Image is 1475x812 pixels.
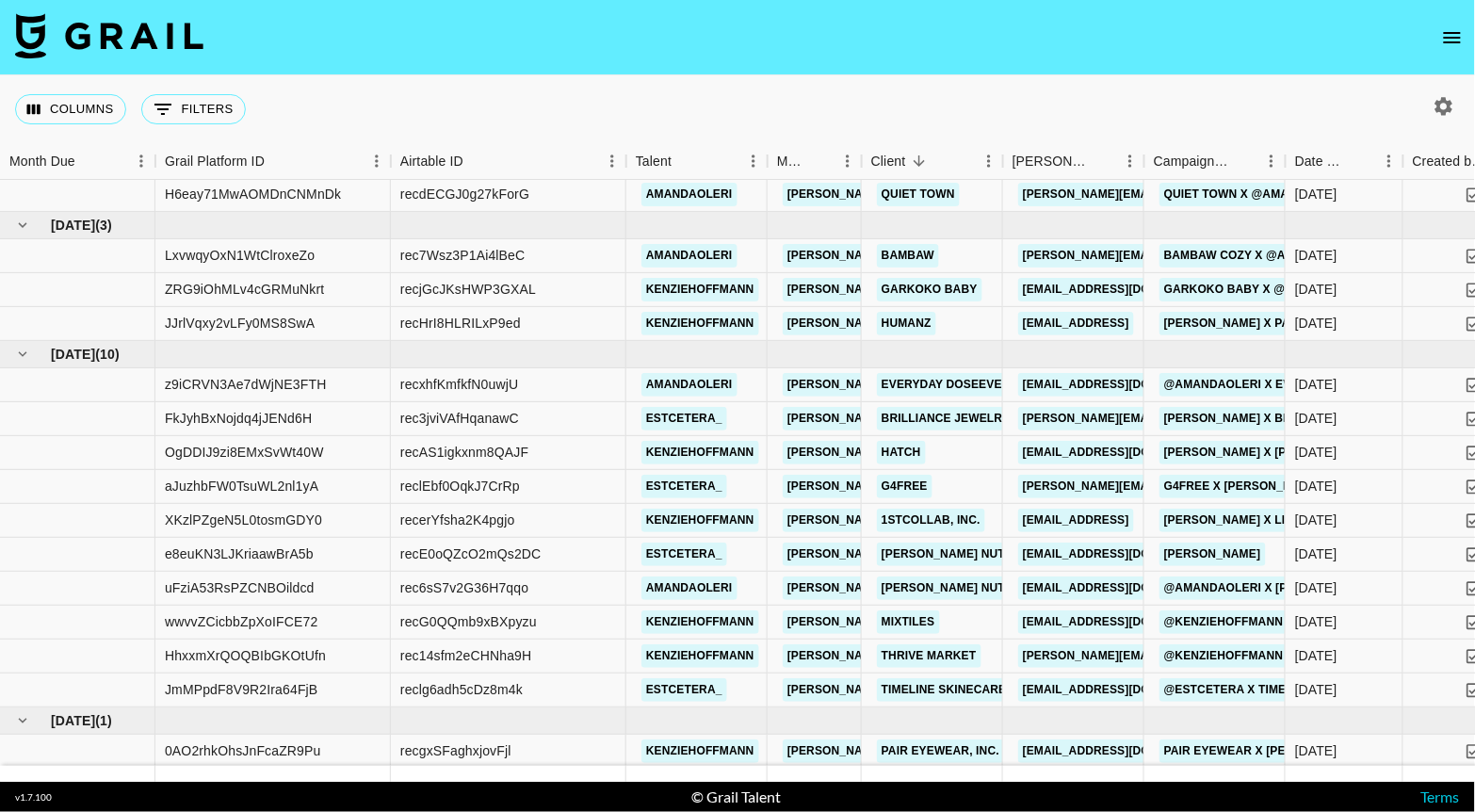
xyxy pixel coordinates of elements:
[1018,278,1229,301] a: [EMAIL_ADDRESS][DOMAIN_NAME]
[1159,644,1345,668] a: @kenziehoffmann x Thrive
[783,373,1187,397] a: [PERSON_NAME][EMAIL_ADDRESS][PERSON_NAME][DOMAIN_NAME]
[1003,143,1144,180] div: Booker
[400,314,521,333] div: recHrI8HLRILxP9ed
[51,345,95,364] span: [DATE]
[165,443,324,462] div: OgDDIJ9zi8EMxSvWt40W
[165,544,314,563] div: e8euKN3LJKriaawBrA5b
[1154,143,1231,180] div: Campaign (Type)
[1144,143,1286,180] div: Campaign (Type)
[165,612,318,631] div: wwvvZCicbbZpXoIFCE72
[1159,407,1350,430] a: [PERSON_NAME] x Brilliance
[95,345,120,364] span: ( 10 )
[1018,644,1422,668] a: [PERSON_NAME][EMAIL_ADDRESS][PERSON_NAME][DOMAIN_NAME]
[783,543,1187,566] a: [PERSON_NAME][EMAIL_ADDRESS][PERSON_NAME][DOMAIN_NAME]
[1159,183,1354,206] a: Quiet Town x @amandaoleri
[877,183,960,206] a: Quiet Town
[783,475,1187,498] a: [PERSON_NAME][EMAIL_ADDRESS][PERSON_NAME][DOMAIN_NAME]
[834,147,862,175] button: Menu
[877,312,936,335] a: Humanz
[641,678,727,702] a: estcetera_
[400,646,532,665] div: rec14sfm2eCHNha9H
[783,278,1187,301] a: [PERSON_NAME][EMAIL_ADDRESS][PERSON_NAME][DOMAIN_NAME]
[1295,314,1337,333] div: 7/29/2025
[777,143,807,180] div: Manager
[641,278,759,301] a: kenziehoffmann
[95,216,112,235] span: ( 3 )
[877,509,985,532] a: 1stCollab, Inc.
[400,443,528,462] div: recAS1igkxnm8QAJF
[862,143,1003,180] div: Client
[1159,509,1354,532] a: [PERSON_NAME] x Limitless AI
[641,373,737,397] a: amandaoleri
[1295,680,1337,699] div: 8/25/2025
[165,680,318,699] div: JmMPpdF8V9R2Ira64FjB
[641,312,759,335] a: kenziehoffmann
[783,183,1187,206] a: [PERSON_NAME][EMAIL_ADDRESS][PERSON_NAME][DOMAIN_NAME]
[1295,511,1337,529] div: 8/13/2025
[165,646,326,665] div: HhxxmXrQOQBIbGKOtUfn
[1295,578,1337,597] div: 8/25/2025
[400,741,511,760] div: recgxSFaghxjovFjl
[1159,577,1444,600] a: @amandaoleri x [PERSON_NAME] Creatone
[783,441,1187,464] a: [PERSON_NAME][EMAIL_ADDRESS][PERSON_NAME][DOMAIN_NAME]
[1018,183,1325,206] a: [PERSON_NAME][EMAIL_ADDRESS][DOMAIN_NAME]
[877,543,1049,566] a: [PERSON_NAME] Nutrition
[1159,678,1381,702] a: @estcetera x Timeline Skincare
[641,509,759,532] a: kenziehoffmann
[641,577,737,600] a: amandaoleri
[1018,441,1229,464] a: [EMAIL_ADDRESS][DOMAIN_NAME]
[877,678,1012,702] a: Timeline Skinecare
[783,739,1187,763] a: [PERSON_NAME][EMAIL_ADDRESS][PERSON_NAME][DOMAIN_NAME]
[165,185,341,203] div: H6eay71MwAOMDnCNMnDk
[1257,147,1286,175] button: Menu
[9,707,36,734] button: hide children
[1018,739,1229,763] a: [EMAIL_ADDRESS][DOMAIN_NAME]
[400,477,520,495] div: reclEbf0OqkJ7CrRp
[807,148,834,174] button: Sort
[641,543,727,566] a: estcetera_
[641,441,759,464] a: kenziehoffmann
[265,148,291,174] button: Sort
[877,373,1108,397] a: Everyday DoseEveryday Dose Inc.
[783,509,1187,532] a: [PERSON_NAME][EMAIL_ADDRESS][PERSON_NAME][DOMAIN_NAME]
[165,511,322,529] div: XKzlPZgeN5L0tosmGDY0
[391,143,626,180] div: Airtable ID
[1090,148,1116,174] button: Sort
[641,407,727,430] a: estcetera_
[15,94,126,124] button: Select columns
[783,577,1187,600] a: [PERSON_NAME][EMAIL_ADDRESS][PERSON_NAME][DOMAIN_NAME]
[1159,312,1451,335] a: [PERSON_NAME] x Pampers Sleep Coach UGC
[400,409,519,428] div: rec3jviVAfHqanawC
[877,441,926,464] a: Hatch
[877,577,1049,600] a: [PERSON_NAME] Nutrition
[165,246,315,265] div: LxvwqyOxN1WtClroxeZo
[783,678,1187,702] a: [PERSON_NAME][EMAIL_ADDRESS][PERSON_NAME][DOMAIN_NAME]
[1295,280,1337,299] div: 8/11/2025
[463,148,490,174] button: Sort
[1159,543,1266,566] a: [PERSON_NAME]
[1159,278,1386,301] a: Garkoko Baby x @[PERSON_NAME]
[1421,788,1460,805] a: Terms
[15,791,52,804] div: v 1.7.100
[1018,475,1325,498] a: [PERSON_NAME][EMAIL_ADDRESS][DOMAIN_NAME]
[1018,678,1229,702] a: [EMAIL_ADDRESS][DOMAIN_NAME]
[165,280,324,299] div: ZRG9iOhMLv4cGRMuNkrt
[127,147,155,175] button: Menu
[155,143,391,180] div: Grail Platform ID
[641,739,759,763] a: kenziehoffmann
[1295,185,1337,203] div: 7/23/2025
[1159,373,1378,397] a: @amandaoleri x Everyday Dose
[363,147,391,175] button: Menu
[626,143,768,180] div: Talent
[1231,148,1257,174] button: Sort
[165,477,318,495] div: aJuzhbFW0TsuWL2nl1yA
[1295,477,1337,495] div: 9/3/2025
[400,680,523,699] div: reclg6adh5cDz8m4k
[877,278,982,301] a: Garkoko Baby
[1116,147,1144,175] button: Menu
[877,739,1004,763] a: Pair Eyewear, Inc.
[15,13,203,58] img: Grail Talent
[400,578,528,597] div: rec6sS7v2G36H7qqo
[9,212,36,238] button: hide children
[75,148,102,174] button: Sort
